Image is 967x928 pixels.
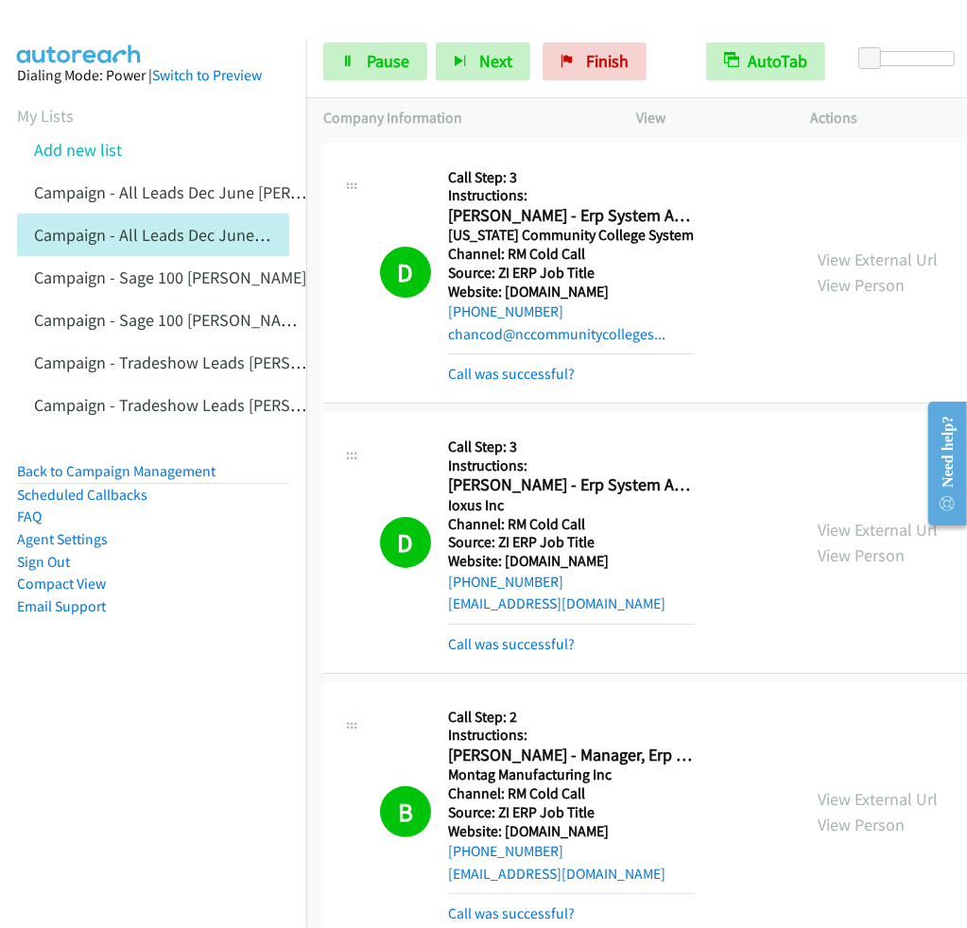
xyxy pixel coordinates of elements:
a: Campaign - Tradeshow Leads [PERSON_NAME] [34,352,368,373]
span: Finish [586,50,629,72]
p: View [637,107,777,129]
a: [PHONE_NUMBER] [448,302,563,320]
button: AutoTab [706,43,825,80]
a: Call was successful? [448,904,575,922]
p: Company Information [323,107,603,129]
button: Next [436,43,530,80]
a: FAQ [17,507,42,525]
h2: [PERSON_NAME] - Erp System Administrator [448,474,694,496]
a: Add new list [34,139,122,161]
a: My Lists [17,105,74,127]
a: [PHONE_NUMBER] [448,573,563,591]
iframe: Resource Center [913,388,967,539]
a: [EMAIL_ADDRESS][DOMAIN_NAME] [448,865,665,883]
h5: Channel: RM Cold Call [448,515,694,534]
h5: Ioxus Inc [448,496,694,515]
a: Campaign - Tradeshow Leads [PERSON_NAME] Cloned [34,394,423,416]
a: chancod@nccommunitycolleges... [448,325,665,343]
h1: B [380,786,431,837]
h2: [PERSON_NAME] - Erp System Administrator [448,205,694,227]
h5: Channel: RM Cold Call [448,245,694,264]
a: Switch to Preview [152,66,262,84]
a: Call was successful? [448,365,575,383]
a: View Person [819,274,906,296]
h5: Call Step: 2 [448,708,694,727]
a: Agent Settings [17,530,108,548]
h5: Website: [DOMAIN_NAME] [448,552,694,571]
h5: Call Step: 3 [448,168,694,187]
h5: Website: [DOMAIN_NAME] [448,283,694,301]
a: View External Url [819,249,939,270]
h5: Source: ZI ERP Job Title [448,264,694,283]
h5: Instructions: [448,456,694,475]
p: Actions [810,107,950,129]
a: Back to Campaign Management [17,462,216,480]
a: Campaign - Sage 100 [PERSON_NAME] Cloned [34,309,361,331]
h5: Call Step: 3 [448,438,694,456]
a: Campaign - All Leads Dec June [PERSON_NAME] Cloned [34,224,432,246]
a: View Person [819,814,906,835]
h5: [US_STATE] Community College System [448,226,694,245]
h2: [PERSON_NAME] - Manager, Erp Systems [448,745,694,766]
h5: Instructions: [448,186,694,205]
a: Call was successful? [448,635,575,653]
a: Campaign - All Leads Dec June [PERSON_NAME] [34,181,377,203]
a: Finish [543,43,647,80]
h5: Channel: RM Cold Call [448,784,694,803]
a: View Person [819,544,906,566]
a: Scheduled Callbacks [17,486,147,504]
a: Email Support [17,597,106,615]
a: Sign Out [17,553,70,571]
a: View External Url [819,788,939,810]
h5: Montag Manufacturing Inc [448,765,694,784]
a: Campaign - Sage 100 [PERSON_NAME] [34,266,306,288]
span: Next [479,50,512,72]
h5: Source: ZI ERP Job Title [448,533,694,552]
div: Dialing Mode: Power | [17,64,289,87]
a: Pause [323,43,427,80]
span: Pause [367,50,409,72]
a: [PHONE_NUMBER] [448,842,563,860]
h5: Instructions: [448,726,694,745]
a: View External Url [819,519,939,541]
a: [EMAIL_ADDRESS][DOMAIN_NAME] [448,594,665,612]
h5: Source: ZI ERP Job Title [448,803,694,822]
div: Delay between calls (in seconds) [868,51,955,66]
h1: D [380,517,431,568]
a: Compact View [17,575,106,593]
h1: D [380,247,431,298]
h5: Website: [DOMAIN_NAME] [448,822,694,841]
